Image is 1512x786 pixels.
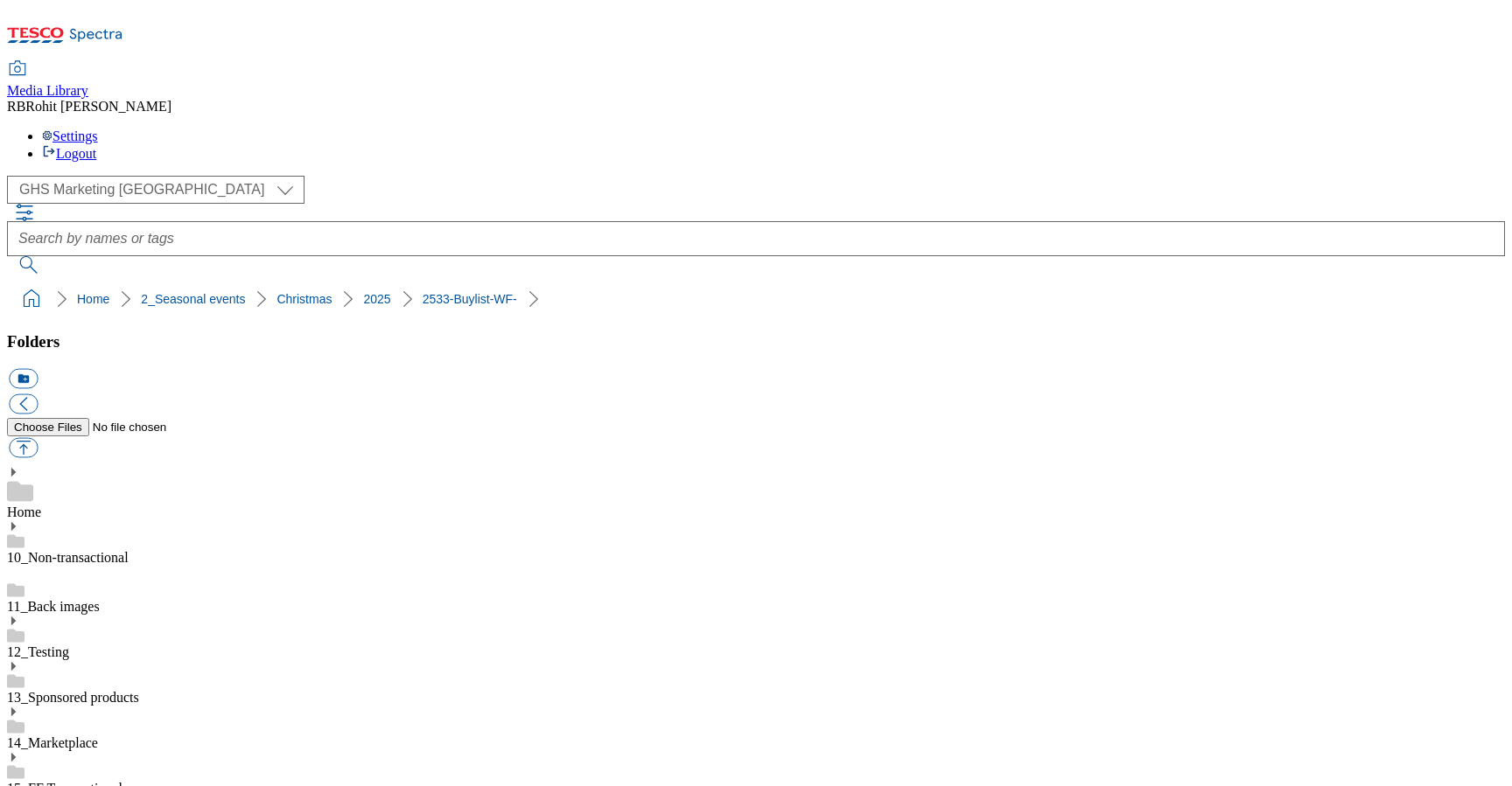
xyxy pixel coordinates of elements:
[7,83,88,98] span: Media Library
[7,599,100,614] a: 11_Back images
[17,285,45,313] a: home
[423,292,517,306] a: 2533-Buylist-WF-
[141,292,245,306] a: 2_Seasonal events
[7,550,129,565] a: 10_Non-transactional
[42,146,96,161] a: Logout
[7,690,139,705] a: 13_Sponsored products
[25,99,171,114] span: Rohit [PERSON_NAME]
[7,99,25,114] span: RB
[7,735,98,750] a: 14_Marketplace
[7,332,1505,351] h3: Folders
[7,282,1505,316] nav: breadcrumb
[276,292,332,306] a: Christmas
[7,62,88,99] a: Media Library
[77,292,109,306] a: Home
[363,292,390,306] a: 2025
[7,644,69,659] a: 12_Testing
[7,504,41,519] a: Home
[42,129,98,143] a: Settings
[7,221,1505,256] input: Search by names or tags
